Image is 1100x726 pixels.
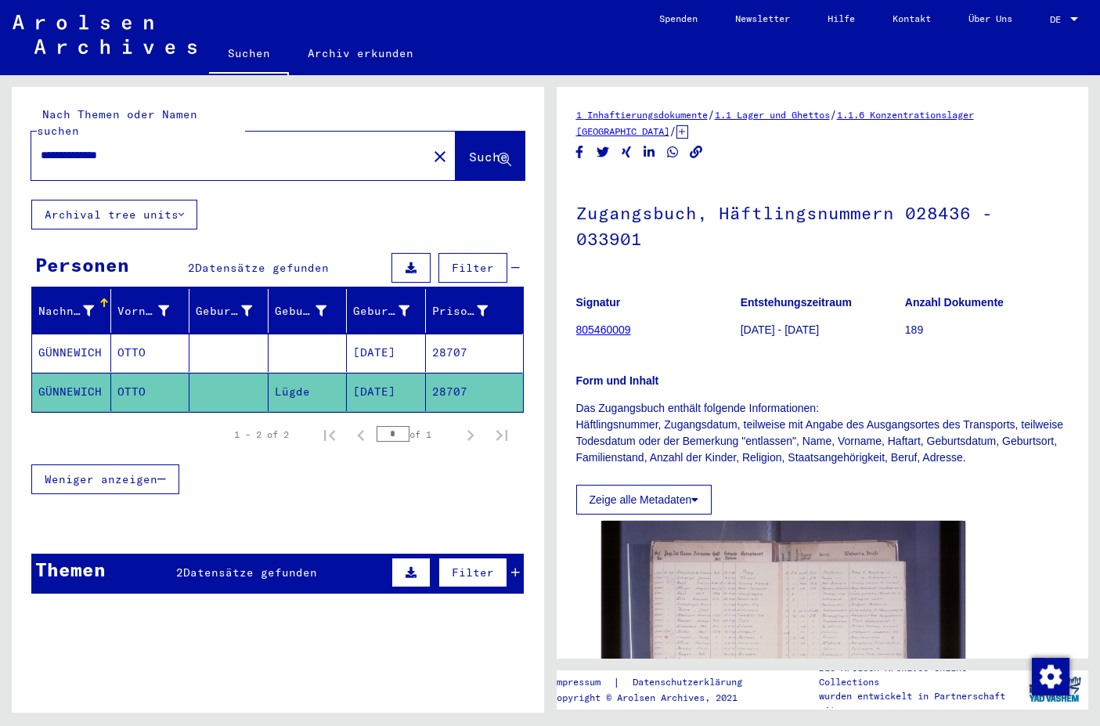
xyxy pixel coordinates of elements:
mat-cell: GÜNNEWICH [32,373,111,411]
button: Filter [438,253,507,283]
p: 189 [905,322,1069,338]
span: Suche [469,149,508,164]
mat-cell: GÜNNEWICH [32,334,111,372]
p: Die Arolsen Archives Online-Collections [819,661,1022,689]
button: Previous page [345,419,377,450]
div: | [551,674,761,691]
div: Themen [35,555,106,583]
span: Datensätze gefunden [183,565,317,580]
b: Anzahl Dokumente [905,296,1004,309]
div: Prisoner # [432,303,489,320]
a: Suchen [209,34,289,75]
button: Share on Xing [619,143,635,162]
div: Geburtsname [196,303,252,320]
span: DE [1050,14,1067,25]
b: Form und Inhalt [576,374,659,387]
button: Share on Facebook [572,143,588,162]
div: Geburtsname [196,298,272,323]
span: / [830,107,837,121]
mat-cell: Lügde [269,373,348,411]
p: Copyright © Arolsen Archives, 2021 [551,691,761,705]
div: of 1 [377,427,455,442]
mat-header-cell: Geburtsname [189,289,269,333]
button: Share on LinkedIn [641,143,658,162]
span: 2 [188,261,195,275]
mat-cell: OTTO [111,373,190,411]
h1: Zugangsbuch, Häftlingsnummern 028436 - 033901 [576,177,1069,272]
mat-header-cell: Nachname [32,289,111,333]
button: First page [314,419,345,450]
span: Datensätze gefunden [195,261,329,275]
mat-cell: [DATE] [347,334,426,372]
button: Last page [486,419,518,450]
mat-label: Nach Themen oder Namen suchen [37,107,197,138]
button: Next page [455,419,486,450]
div: Personen [35,251,129,279]
div: Vorname [117,298,189,323]
div: Geburt‏ [275,303,327,320]
div: Nachname [38,298,114,323]
mat-cell: OTTO [111,334,190,372]
b: Entstehungszeitraum [741,296,852,309]
div: Geburtsdatum [353,298,429,323]
img: Arolsen_neg.svg [13,15,197,54]
a: 1.1 Lager und Ghettos [715,109,830,121]
div: Geburtsdatum [353,303,409,320]
button: Archival tree units [31,200,197,229]
span: Weniger anzeigen [45,472,157,486]
img: yv_logo.png [1026,670,1084,709]
div: Geburt‏ [275,298,347,323]
div: 1 – 2 of 2 [234,428,289,442]
mat-cell: 28707 [426,334,523,372]
span: / [708,107,715,121]
span: 2 [176,565,183,580]
span: Filter [452,565,494,580]
mat-cell: 28707 [426,373,523,411]
button: Share on WhatsApp [665,143,681,162]
button: Suche [456,132,525,180]
button: Share on Twitter [595,143,611,162]
button: Clear [424,140,456,172]
a: Impressum [551,674,613,691]
a: Datenschutzerklärung [620,674,761,691]
button: Copy link [688,143,705,162]
mat-header-cell: Geburt‏ [269,289,348,333]
button: Zeige alle Metadaten [576,485,712,515]
mat-cell: [DATE] [347,373,426,411]
div: Prisoner # [432,298,508,323]
button: Weniger anzeigen [31,464,179,494]
span: Filter [452,261,494,275]
div: Nachname [38,303,94,320]
button: Filter [438,558,507,587]
mat-header-cell: Vorname [111,289,190,333]
div: Vorname [117,303,170,320]
span: / [669,124,676,138]
p: Das Zugangsbuch enthält folgende Informationen: Häftlingsnummer, Zugangsdatum, teilweise mit Anga... [576,400,1069,466]
mat-header-cell: Prisoner # [426,289,523,333]
img: Zustimmung ändern [1032,658,1069,695]
a: 1 Inhaftierungsdokumente [576,109,708,121]
a: 805460009 [576,323,631,336]
mat-header-cell: Geburtsdatum [347,289,426,333]
p: [DATE] - [DATE] [741,322,904,338]
b: Signatur [576,296,621,309]
p: wurden entwickelt in Partnerschaft mit [819,689,1022,717]
mat-icon: close [431,147,449,166]
a: Archiv erkunden [289,34,432,72]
